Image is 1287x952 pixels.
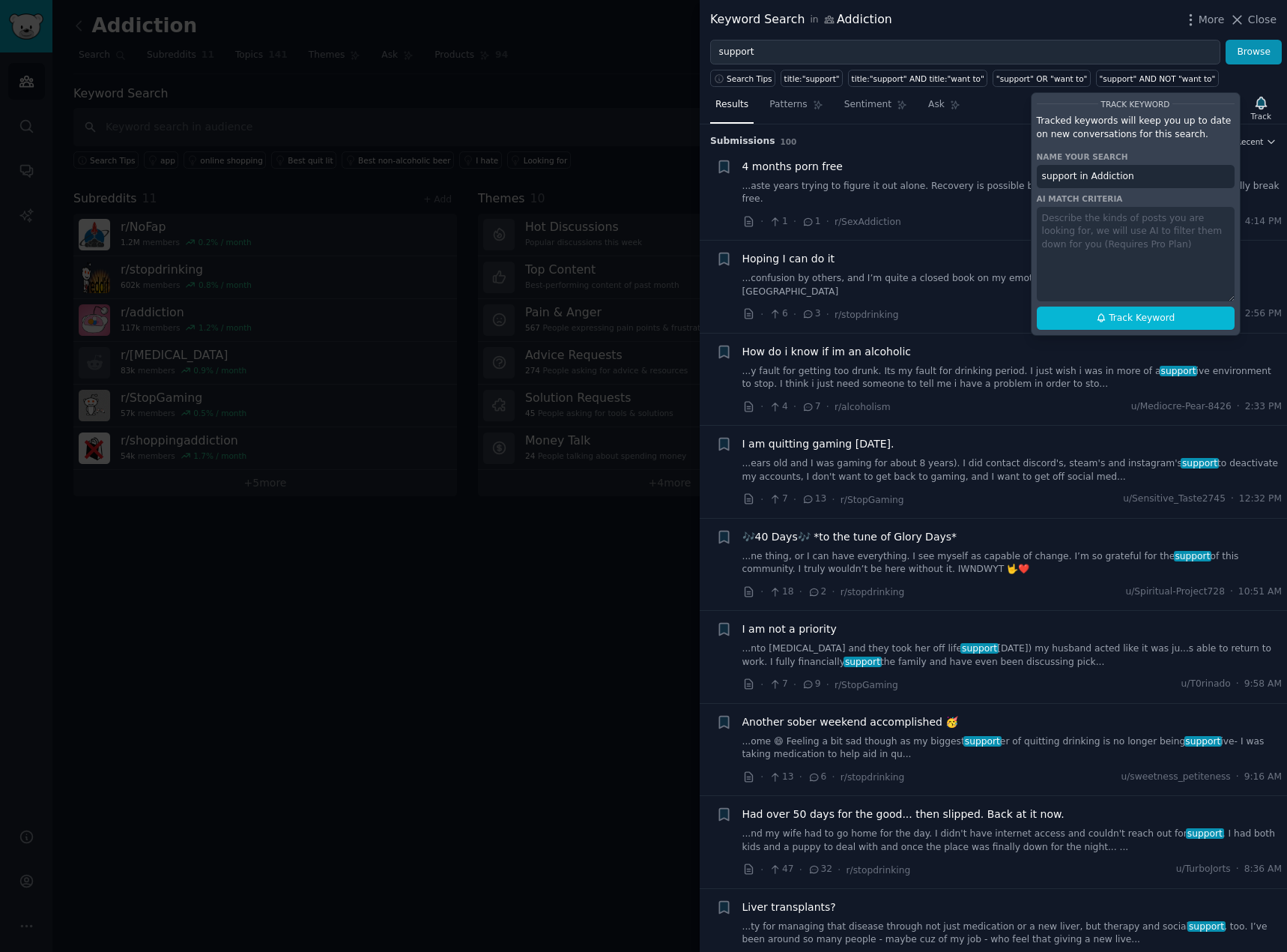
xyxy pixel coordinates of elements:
[742,159,843,175] a: 4 months porn free
[1236,863,1239,876] span: ·
[1187,921,1226,932] span: support
[1109,312,1175,325] span: Track Keyword
[715,98,748,112] span: Results
[784,73,840,84] div: title:"support"
[769,678,787,691] span: 7
[1226,40,1282,65] button: Browse
[1245,215,1282,229] span: 4:14 PM
[769,863,793,876] span: 47
[742,921,1283,947] a: ...ty for managing that disease through not just medication or a new liver, but therapy and socia...
[1101,100,1170,109] span: Track Keyword
[793,214,796,229] span: ·
[1121,771,1230,784] span: u/sweetness_petiteness
[841,587,905,597] span: r/stopdrinking
[760,492,763,507] span: ·
[742,828,1283,854] a: ...nd my wife had to go home for the day. I didn't have internet access and couldn't reach out fo...
[1251,111,1271,121] div: Track
[799,584,802,600] span: ·
[1236,136,1277,147] button: Recent
[793,399,796,415] span: ·
[1237,400,1240,414] span: ·
[760,677,763,693] span: ·
[1248,12,1277,28] span: Close
[799,862,802,878] span: ·
[852,73,984,84] div: title:"support" AND title:"want to"
[793,677,796,693] span: ·
[760,862,763,878] span: ·
[710,70,775,87] button: Search Tips
[832,492,835,507] span: ·
[835,310,899,320] span: r/stopdrinking
[1231,492,1234,506] span: ·
[769,307,787,321] span: 6
[1236,771,1239,784] span: ·
[1037,307,1235,331] button: Track Keyword
[1174,551,1212,561] span: support
[769,215,787,229] span: 1
[1037,151,1235,162] div: Name your search
[1239,492,1282,506] span: 12:32 PM
[727,73,772,84] span: Search Tips
[1229,12,1277,28] button: Close
[742,436,894,452] a: I am quitting gaming [DATE].
[923,93,966,124] a: Ask
[1181,678,1231,691] span: u/T0rinado
[835,680,898,690] span: r/StopGaming
[1096,70,1219,87] a: "support" AND NOT "want to"
[1099,73,1215,84] div: "support" AND NOT "want to"
[710,135,775,148] span: Submission s
[928,98,945,112] span: Ask
[826,399,829,415] span: ·
[1176,863,1231,876] span: u/TurboJorts
[742,621,837,637] a: I am not a priority
[1245,400,1282,414] span: 2:33 PM
[848,70,987,87] a: title:"support" AND title:"want to"
[1125,585,1224,599] span: u/Spiritual-Project728
[841,772,905,783] span: r/stopdrinking
[769,492,787,506] span: 7
[793,492,796,507] span: ·
[769,400,787,414] span: 4
[832,584,835,600] span: ·
[1181,458,1219,469] span: support
[1123,492,1226,506] span: u/Sensitive_Taste2745
[826,214,829,229] span: ·
[760,214,763,229] span: ·
[760,307,763,322] span: ·
[832,769,835,785] span: ·
[764,93,828,124] a: Patterns
[838,862,841,878] span: ·
[963,736,1002,747] span: support
[1160,366,1198,376] span: support
[1245,307,1282,321] span: 2:56 PM
[742,344,911,360] a: How do i know if im an alcoholic
[742,714,959,730] a: Another sober weekend accomplished 🥳
[826,307,829,322] span: ·
[1230,585,1233,599] span: ·
[1236,136,1263,147] span: Recent
[742,807,1065,822] a: Had over 50 days for the good... then slipped. Back at it now.
[802,215,820,229] span: 1
[1037,115,1235,141] p: Tracked keywords will keep you up to date on new conversations for this search.
[802,400,820,414] span: 7
[769,585,793,599] span: 18
[781,137,797,146] span: 100
[847,865,911,876] span: r/stopdrinking
[802,307,820,321] span: 3
[1244,863,1282,876] span: 8:36 AM
[844,657,882,667] span: support
[710,10,892,29] div: Keyword Search Addiction
[742,900,836,915] a: Liver transplants?
[793,307,796,322] span: ·
[960,643,999,654] span: support
[993,70,1091,87] a: "support" OR "want to"
[1236,678,1239,691] span: ·
[769,98,807,112] span: Patterns
[742,642,1283,669] a: ...nto [MEDICAL_DATA] and they took her off lifesupport[DATE]) my husband acted like it was ju......
[742,180,1283,206] a: ...aste years trying to figure it out alone. Recovery is possible but sometimes it takes the righ...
